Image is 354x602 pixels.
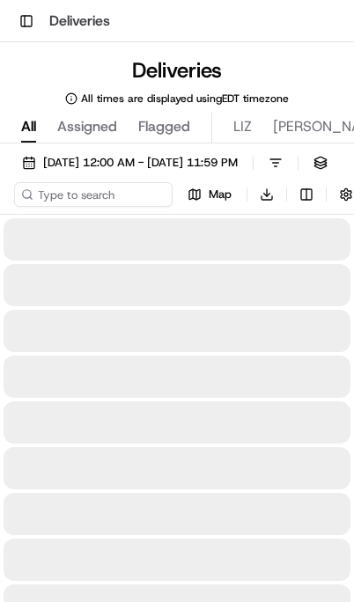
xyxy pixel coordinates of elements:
span: All [21,116,36,137]
span: [DATE] 12:00 AM - [DATE] 11:59 PM [43,155,238,171]
span: Assigned [57,116,117,137]
h1: Deliveries [49,11,110,32]
span: Flagged [138,116,190,137]
button: Map [180,182,240,207]
span: LIZ [233,116,252,137]
h1: Deliveries [132,56,222,84]
button: [DATE] 12:00 AM - [DATE] 11:59 PM [14,150,246,175]
input: Type to search [14,182,173,207]
span: All times are displayed using EDT timezone [81,92,289,106]
span: Map [209,187,232,202]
